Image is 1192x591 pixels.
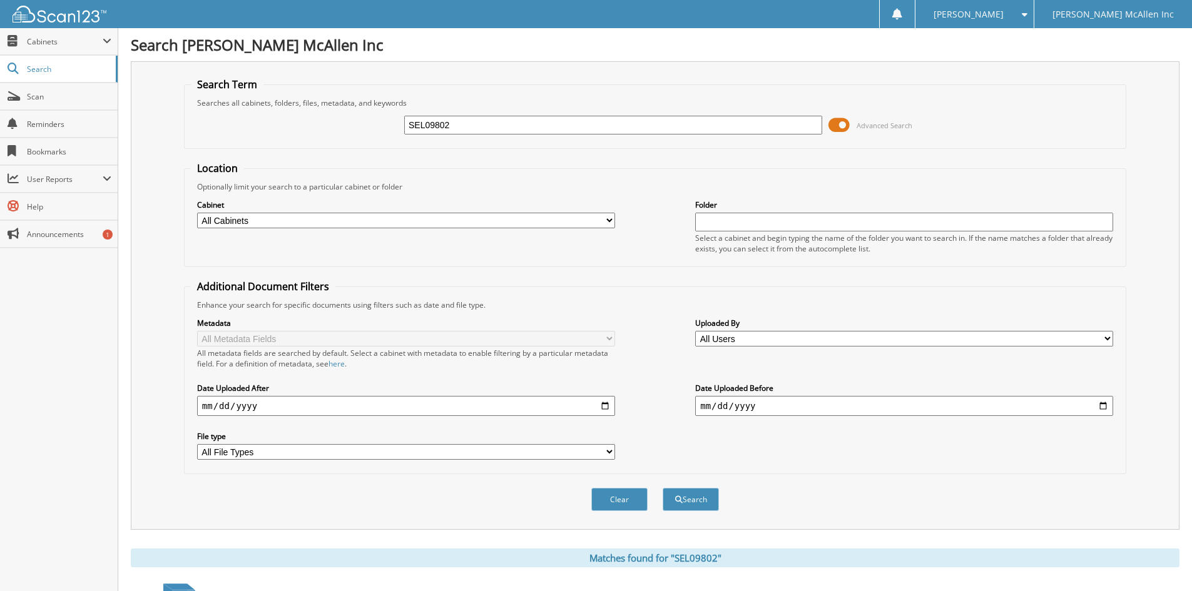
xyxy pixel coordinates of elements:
div: All metadata fields are searched by default. Select a cabinet with metadata to enable filtering b... [197,348,615,369]
div: 1 [103,230,113,240]
a: here [329,358,345,369]
span: [PERSON_NAME] McAllen Inc [1052,11,1174,18]
label: Date Uploaded After [197,383,615,393]
label: Cabinet [197,200,615,210]
label: Folder [695,200,1113,210]
button: Clear [591,488,648,511]
div: Enhance your search for specific documents using filters such as date and file type. [191,300,1119,310]
div: Optionally limit your search to a particular cabinet or folder [191,181,1119,192]
span: Help [27,201,111,212]
legend: Additional Document Filters [191,280,335,293]
h1: Search [PERSON_NAME] McAllen Inc [131,34,1179,55]
label: Metadata [197,318,615,328]
label: Date Uploaded Before [695,383,1113,393]
input: start [197,396,615,416]
span: Bookmarks [27,146,111,157]
div: Matches found for "SEL09802" [131,548,1179,567]
span: [PERSON_NAME] [934,11,1004,18]
button: Search [663,488,719,511]
span: User Reports [27,174,103,184]
span: Cabinets [27,36,103,47]
legend: Search Term [191,78,263,91]
div: Select a cabinet and begin typing the name of the folder you want to search in. If the name match... [695,233,1113,254]
label: File type [197,431,615,442]
input: end [695,396,1113,416]
legend: Location [191,161,244,175]
span: Search [27,64,110,74]
img: scan123-logo-white.svg [13,6,106,23]
span: Announcements [27,229,111,240]
div: Searches all cabinets, folders, files, metadata, and keywords [191,98,1119,108]
span: Reminders [27,119,111,129]
span: Scan [27,91,111,102]
label: Uploaded By [695,318,1113,328]
span: Advanced Search [857,121,912,130]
